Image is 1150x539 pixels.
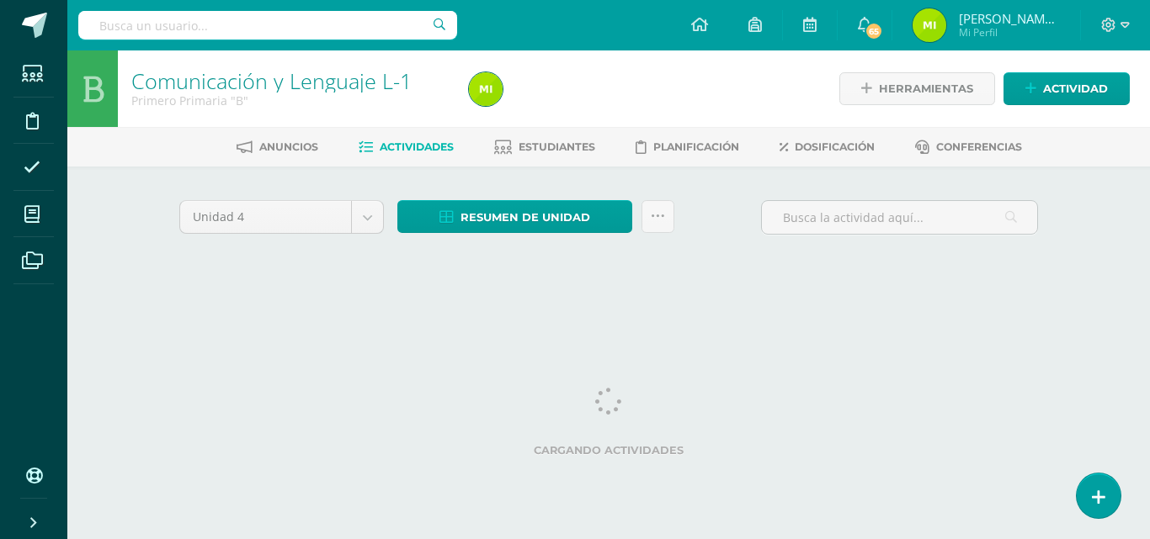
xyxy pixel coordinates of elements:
[397,200,632,233] a: Resumen de unidad
[131,92,449,108] div: Primero Primaria 'B'
[179,444,1038,457] label: Cargando actividades
[359,134,454,161] a: Actividades
[780,134,875,161] a: Dosificación
[494,134,595,161] a: Estudiantes
[469,72,503,106] img: 7083528cf830f4a114e6d6bae7e1180e.png
[795,140,875,153] span: Dosificación
[237,134,318,161] a: Anuncios
[936,140,1022,153] span: Conferencias
[915,134,1022,161] a: Conferencias
[959,10,1060,27] span: [PERSON_NAME] de la [PERSON_NAME]
[839,72,995,105] a: Herramientas
[1004,72,1130,105] a: Actividad
[959,25,1060,40] span: Mi Perfil
[180,201,383,233] a: Unidad 4
[879,73,973,104] span: Herramientas
[259,140,318,153] span: Anuncios
[653,140,739,153] span: Planificación
[380,140,454,153] span: Actividades
[193,201,338,233] span: Unidad 4
[78,11,457,40] input: Busca un usuario...
[461,202,590,233] span: Resumen de unidad
[131,66,412,95] a: Comunicación y Lenguaje L-1
[865,22,883,40] span: 65
[131,69,449,92] h1: Comunicación y Lenguaje L-1
[519,140,595,153] span: Estudiantes
[762,201,1037,234] input: Busca la actividad aquí...
[1043,73,1108,104] span: Actividad
[913,8,946,42] img: 7083528cf830f4a114e6d6bae7e1180e.png
[636,134,739,161] a: Planificación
